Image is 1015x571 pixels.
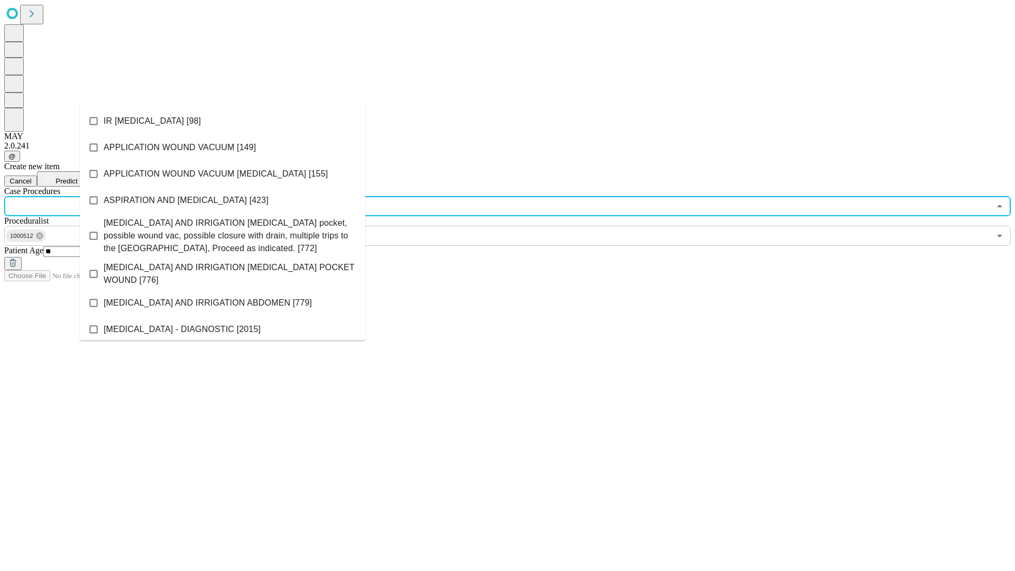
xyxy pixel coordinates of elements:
button: Close [992,199,1007,214]
span: APPLICATION WOUND VACUUM [MEDICAL_DATA] [155] [104,168,328,180]
span: Scheduled Procedure [4,187,60,196]
span: [MEDICAL_DATA] AND IRRIGATION ABDOMEN [779] [104,297,312,309]
span: [MEDICAL_DATA] - DIAGNOSTIC [2015] [104,323,261,336]
span: @ [8,152,16,160]
span: Patient Age [4,246,43,255]
span: Proceduralist [4,216,49,225]
span: APPLICATION WOUND VACUUM [149] [104,141,256,154]
div: 1000512 [6,229,46,242]
span: Cancel [10,177,32,185]
span: [MEDICAL_DATA] AND IRRIGATION [MEDICAL_DATA] pocket, possible wound vac, possible closure with dr... [104,217,357,255]
span: Predict [56,177,77,185]
button: Cancel [4,176,37,187]
button: @ [4,151,20,162]
span: ASPIRATION AND [MEDICAL_DATA] [423] [104,194,269,207]
span: Create new item [4,162,60,171]
span: 1000512 [6,230,38,242]
button: Predict [37,171,86,187]
span: [MEDICAL_DATA] AND IRRIGATION [MEDICAL_DATA] POCKET WOUND [776] [104,261,357,287]
div: 2.0.241 [4,141,1011,151]
button: Open [992,228,1007,243]
span: IR [MEDICAL_DATA] [98] [104,115,201,127]
div: MAY [4,132,1011,141]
